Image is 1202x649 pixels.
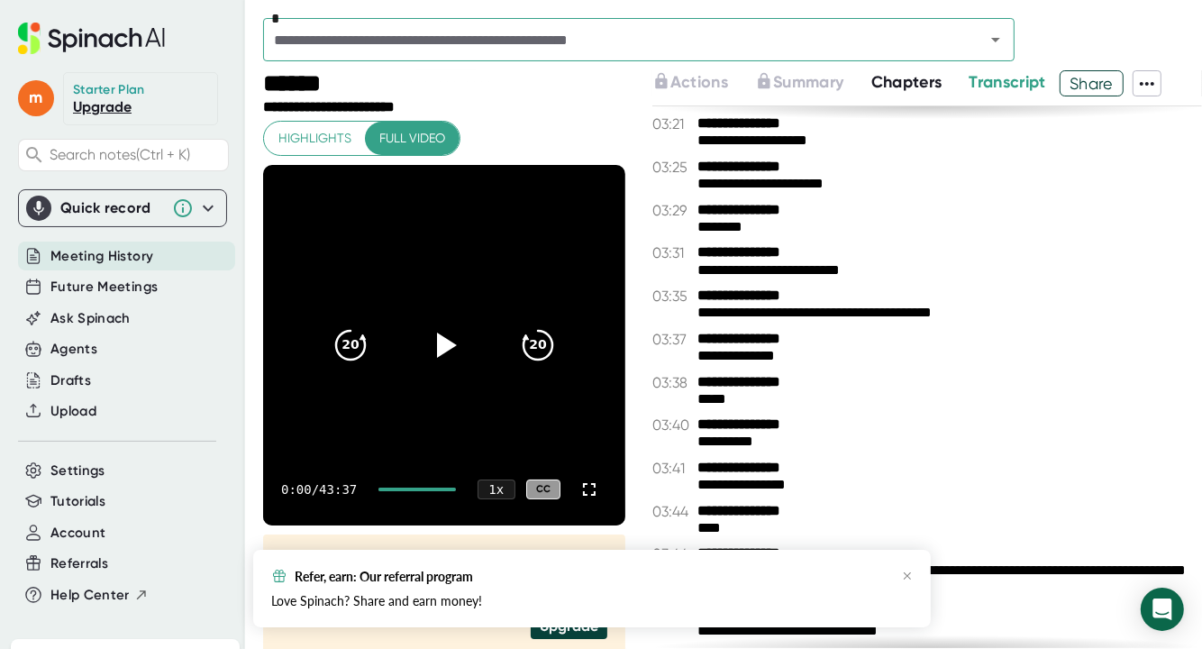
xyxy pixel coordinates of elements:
a: Upgrade [73,98,132,115]
button: Share [1060,70,1124,96]
span: 03:41 [652,460,693,477]
button: Actions [652,70,728,95]
span: 03:40 [652,416,693,434]
button: Summary [755,70,843,95]
button: Highlights [264,122,366,155]
div: Starter Plan [73,82,145,98]
button: Tutorials [50,491,105,512]
button: Referrals [50,553,108,574]
span: 03:44 [652,503,693,520]
span: 03:44 [652,545,693,562]
button: Chapters [871,70,942,95]
button: Account [50,523,105,544]
span: Share [1061,68,1123,99]
span: Help Center [50,585,130,606]
span: 03:25 [652,159,693,176]
span: m [18,80,54,116]
button: Upload [50,401,96,422]
button: Full video [365,122,460,155]
div: Quick record [26,190,219,226]
span: Summary [773,72,843,92]
span: Search notes (Ctrl + K) [50,146,223,163]
span: 03:37 [652,331,693,348]
span: Actions [670,72,728,92]
div: Quick record [60,199,163,217]
button: Agents [50,339,97,360]
div: Open Intercom Messenger [1141,588,1184,631]
button: Settings [50,461,105,481]
span: 03:35 [652,288,693,305]
button: Ask Spinach [50,308,131,329]
span: 03:38 [652,374,693,391]
button: Drafts [50,370,91,391]
div: Upgrade to access [755,70,870,96]
span: 03:21 [652,115,693,133]
span: Full video [379,127,445,150]
button: Transcript [970,70,1047,95]
div: CC [526,480,560,500]
button: Open [983,27,1008,52]
div: 0:00 / 43:37 [281,482,357,497]
div: 1 x [478,480,515,499]
span: Highlights [278,127,351,150]
span: 03:29 [652,202,693,219]
span: 03:31 [652,244,693,261]
span: Chapters [871,72,942,92]
span: Transcript [970,72,1047,92]
button: Meeting History [50,246,153,267]
button: Help Center [50,585,149,606]
div: Upgrade to access [652,70,755,96]
button: Future Meetings [50,277,158,297]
